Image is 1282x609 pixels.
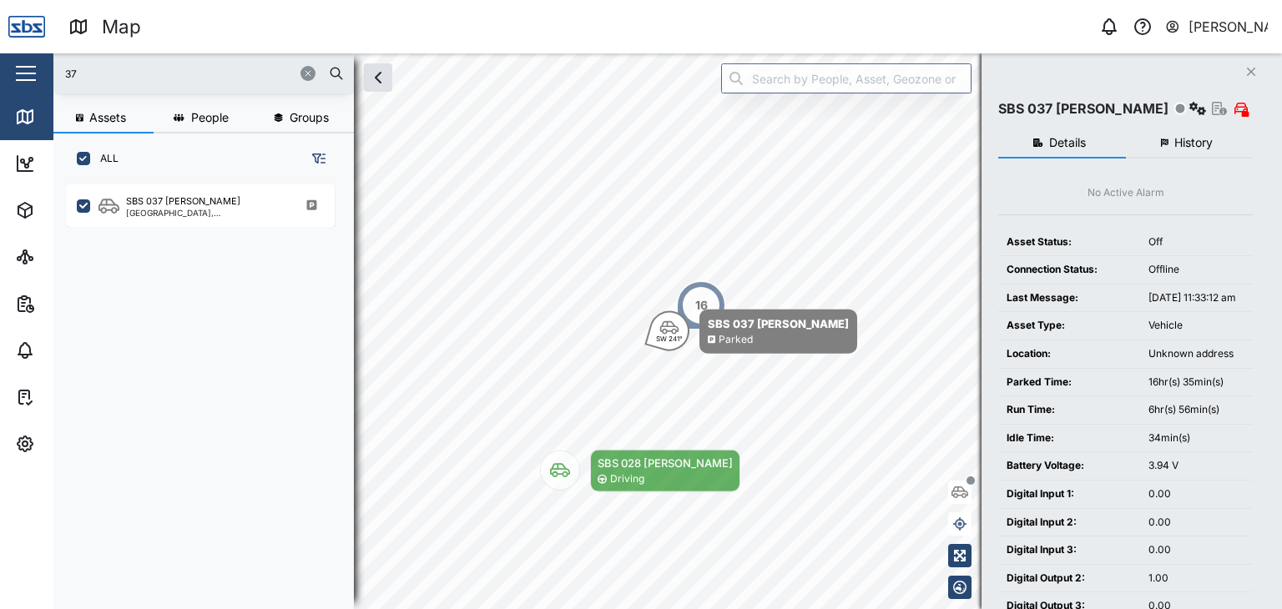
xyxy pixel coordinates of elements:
div: Offline [1148,262,1244,278]
span: Assets [89,112,126,123]
div: Digital Input 2: [1007,515,1132,531]
div: 6hr(s) 56min(s) [1148,402,1244,418]
label: ALL [90,152,119,165]
div: Digital Output 2: [1007,571,1132,586]
div: No Active Alarm [1088,185,1164,201]
div: 16 [695,296,708,315]
div: SBS 037 [PERSON_NAME] [998,98,1168,119]
div: [GEOGRAPHIC_DATA], [GEOGRAPHIC_DATA] [126,209,285,217]
div: SBS 028 [PERSON_NAME] [598,455,733,471]
div: Parked Time: [1007,375,1132,390]
div: 34min(s) [1148,430,1244,446]
div: Sites [43,248,83,266]
span: History [1174,137,1213,148]
div: Tasks [43,388,89,406]
div: 0.00 [1148,542,1244,558]
div: Parked [719,332,753,348]
div: Idle Time: [1007,430,1132,446]
div: grid [67,179,353,596]
div: 0.00 [1148,515,1244,531]
div: Reports [43,294,100,313]
div: Unknown address [1148,346,1244,362]
div: Assets [43,201,95,219]
input: Search by People, Asset, Geozone or Place [721,63,972,93]
canvas: Map [53,53,1282,609]
div: Dashboard [43,154,119,173]
div: Asset Status: [1007,234,1132,250]
div: 1.00 [1148,571,1244,586]
div: Map [102,13,141,42]
div: SBS 037 [PERSON_NAME] [708,315,849,332]
div: Map [43,108,81,126]
div: [PERSON_NAME] [1189,17,1269,38]
div: [DATE] 11:33:12 am [1148,290,1244,306]
img: Main Logo [8,8,45,45]
div: Map marker [540,450,740,492]
div: Vehicle [1148,318,1244,334]
span: Details [1049,137,1086,148]
div: SBS 037 [PERSON_NAME] [126,194,240,209]
div: Alarms [43,341,95,360]
div: Connection Status: [1007,262,1132,278]
div: Digital Input 1: [1007,486,1132,502]
div: Location: [1007,346,1132,362]
div: Digital Input 3: [1007,542,1132,558]
div: Map marker [676,280,726,330]
div: Last Message: [1007,290,1132,306]
div: 3.94 V [1148,458,1244,474]
div: Off [1148,234,1244,250]
div: Settings [43,435,103,453]
div: Run Time: [1007,402,1132,418]
div: Battery Voltage: [1007,458,1132,474]
button: [PERSON_NAME] [1164,15,1269,38]
input: Search assets or drivers [63,61,344,86]
div: Driving [610,471,644,487]
div: 16hr(s) 35min(s) [1148,375,1244,390]
div: Asset Type: [1007,318,1132,334]
span: Groups [290,112,329,123]
div: Map marker [649,310,857,354]
div: SW 241° [656,335,683,342]
div: 0.00 [1148,486,1244,502]
span: People [191,112,229,123]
